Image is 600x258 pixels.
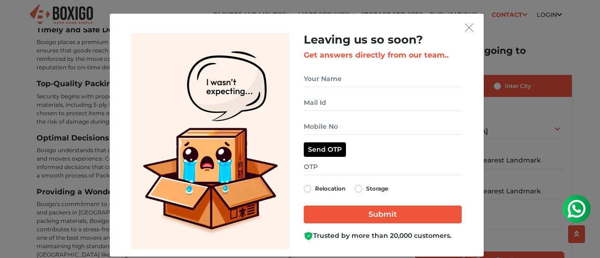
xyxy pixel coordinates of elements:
[304,51,462,59] h3: Get answers directly from our team..
[304,118,462,135] input: Mobile No
[9,9,28,28] img: whatsapp-icon.svg
[304,231,462,241] div: Trusted by more than 20,000 customers.
[304,142,346,157] button: Send OTP
[304,206,462,223] input: Submit
[315,183,345,194] label: Relocation
[304,33,462,47] h2: Leaving us so soon?
[304,231,313,241] img: Boxigo Customer Shield
[304,159,462,175] input: OTP
[465,23,473,32] img: exit
[304,95,462,111] input: Mail Id
[304,71,462,87] input: Your Name
[131,33,290,249] img: Lead Welcome Image
[366,183,388,194] label: Storage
